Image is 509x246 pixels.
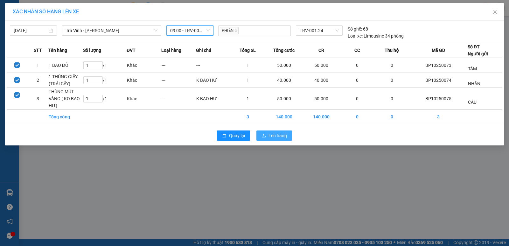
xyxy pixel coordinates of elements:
div: 68 [348,25,368,32]
td: 0 [375,73,409,88]
td: 0 [340,110,375,124]
span: Số lượng [83,47,101,54]
td: 1 BAO ĐỎ [48,58,83,73]
p: GỬI: [3,12,93,18]
span: Loại xe: [348,32,363,39]
span: VP [PERSON_NAME] ([GEOGRAPHIC_DATA]) [3,21,64,33]
td: / 1 [83,58,127,73]
input: 15/10/2025 [14,27,47,34]
span: STT [34,47,42,54]
span: upload [261,133,266,138]
span: close [234,29,238,32]
td: Khác [127,73,161,88]
td: 1 THÙNG GIẤY (TRÁI CÂY) [48,73,83,88]
p: NHẬN: [3,21,93,33]
td: K BAO HƯ [196,88,231,110]
div: Limousine 34 phòng [348,32,404,39]
td: BP10250075 [409,88,468,110]
span: Lên hàng [268,132,287,139]
span: Tổng SL [240,47,256,54]
span: CẦU [468,100,477,105]
span: TRV-001.24 [300,26,339,35]
td: 3 [27,88,48,110]
td: 1 [231,88,265,110]
span: CẦU [73,12,82,18]
span: Quay lại [229,132,245,139]
td: 1 [231,58,265,73]
td: 1 [27,58,48,73]
td: --- [196,58,231,73]
span: PHIÊN [220,27,239,34]
span: K BAO HƯ [17,41,40,47]
span: Loại hàng [161,47,181,54]
button: Close [486,3,504,21]
span: Ghi chú [196,47,211,54]
span: close [492,9,498,14]
td: 50.000 [265,88,303,110]
td: --- [161,58,196,73]
td: 0 [375,88,409,110]
td: 1 [231,73,265,88]
td: 40.000 [265,73,303,88]
td: 50.000 [265,58,303,73]
td: 0 [340,73,375,88]
span: rollback [222,133,227,138]
td: K BAO HƯ [196,73,231,88]
td: Khác [127,88,161,110]
td: THÙNG MÚT VÀNG ( KO BAO HƯ) [48,88,83,110]
td: --- [161,88,196,110]
td: BP10250074 [409,73,468,88]
span: PHONG0 [34,34,54,40]
button: uploadLên hàng [256,130,292,141]
td: 0 [375,58,409,73]
span: Trà Vinh - Hồ Chí Minh [66,26,157,35]
span: Tổng cước [273,47,295,54]
td: 40.000 [303,73,340,88]
td: 140.000 [265,110,303,124]
td: Khác [127,58,161,73]
td: 3 [231,110,265,124]
td: 0 [375,110,409,124]
td: 0 [340,58,375,73]
button: rollbackQuay lại [217,130,250,141]
span: XÁC NHẬN SỐ HÀNG LÊN XE [13,9,79,15]
td: --- [161,73,196,88]
td: Tổng cộng [48,110,83,124]
td: 0 [340,88,375,110]
td: / 1 [83,88,127,110]
span: CR [318,47,324,54]
span: 0938654006 - [3,34,54,40]
td: 50.000 [303,88,340,110]
span: VP [GEOGRAPHIC_DATA] - [13,12,82,18]
td: 140.000 [303,110,340,124]
div: Số ĐT Người gửi [468,43,488,57]
span: CC [354,47,360,54]
span: TÁM [468,66,477,71]
span: GIAO: [3,41,40,47]
span: Tên hàng [48,47,67,54]
td: / 1 [83,73,127,88]
td: BP10250073 [409,58,468,73]
span: Số ghế: [348,25,362,32]
span: ĐVT [127,47,136,54]
span: down [154,29,158,32]
td: 2 [27,73,48,88]
td: 50.000 [303,58,340,73]
span: Thu hộ [385,47,399,54]
span: 09:00 - TRV-001.24 [170,26,210,35]
span: NHÂN [468,81,480,86]
strong: BIÊN NHẬN GỬI HÀNG [21,4,74,10]
span: Mã GD [432,47,445,54]
td: 3 [409,110,468,124]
